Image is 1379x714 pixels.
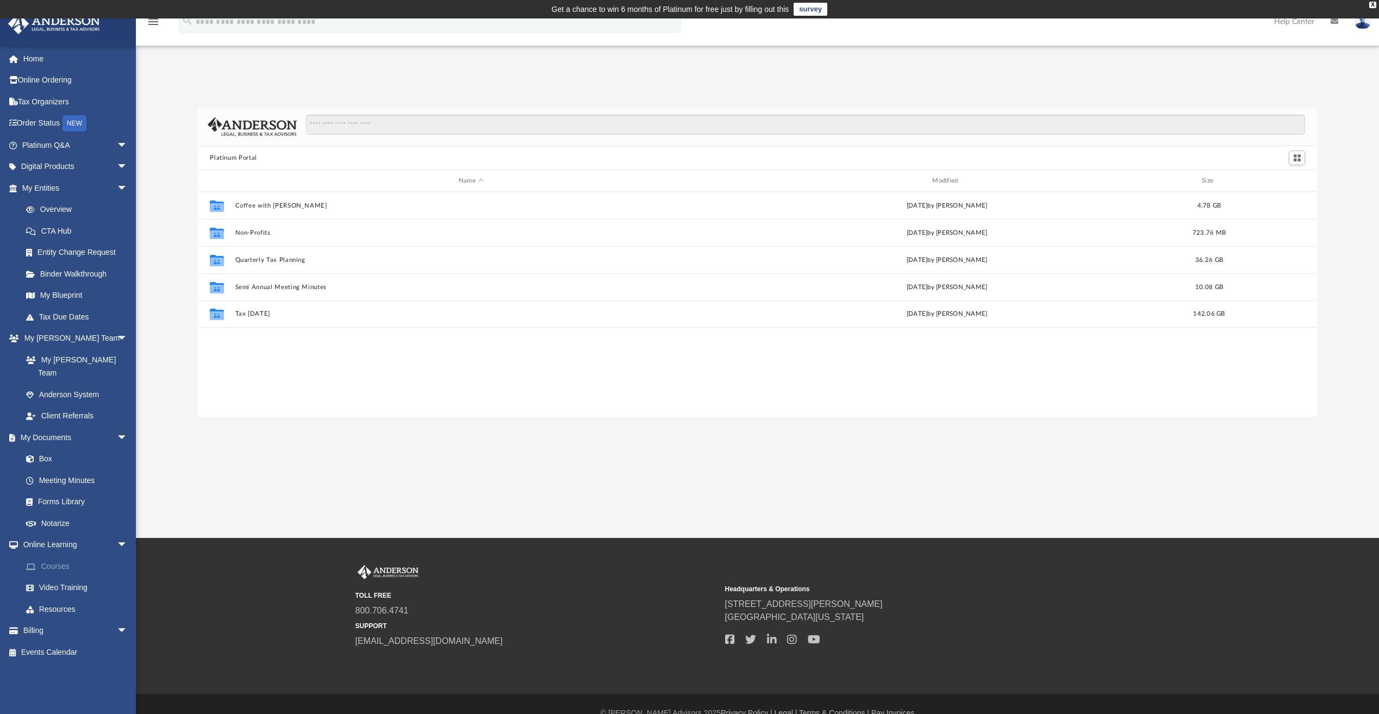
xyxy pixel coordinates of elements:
[8,427,139,448] a: My Documentsarrow_drop_down
[15,384,139,405] a: Anderson System
[1188,176,1231,186] div: Size
[8,177,144,199] a: My Entitiesarrow_drop_down
[15,555,144,577] a: Courses
[1195,284,1223,290] span: 10.08 GB
[235,310,707,317] button: Tax [DATE]
[15,242,144,264] a: Entity Change Request
[1195,257,1223,263] span: 36.26 GB
[15,306,144,328] a: Tax Due Dates
[1289,151,1305,166] button: Switch to Grid View
[15,263,144,285] a: Binder Walkthrough
[1194,311,1225,317] span: 142.06 GB
[725,599,883,609] a: [STREET_ADDRESS][PERSON_NAME]
[725,612,864,622] a: [GEOGRAPHIC_DATA][US_STATE]
[235,229,707,236] button: Non-Profits
[552,3,789,16] div: Get a chance to win 6 months of Platinum for free just by filling out this
[8,134,144,156] a: Platinum Q&Aarrow_drop_down
[15,405,139,427] a: Client Referrals
[15,285,139,306] a: My Blueprint
[8,112,144,135] a: Order StatusNEW
[355,636,503,646] a: [EMAIL_ADDRESS][DOMAIN_NAME]
[5,13,103,34] img: Anderson Advisors Platinum Portal
[712,309,1183,319] div: [DATE] by [PERSON_NAME]
[147,15,160,28] i: menu
[8,534,144,556] a: Online Learningarrow_drop_down
[8,48,144,70] a: Home
[794,3,827,16] a: survey
[1236,176,1312,186] div: id
[355,606,409,615] a: 800.706.4741
[117,534,139,556] span: arrow_drop_down
[355,591,717,600] small: TOLL FREE
[147,21,160,28] a: menu
[711,176,1183,186] div: Modified
[15,220,144,242] a: CTA Hub
[1193,230,1226,236] span: 723.76 MB
[8,156,144,178] a: Digital Productsarrow_drop_down
[712,255,1183,265] div: [DATE] by [PERSON_NAME]
[198,192,1316,417] div: grid
[1355,14,1371,29] img: User Pic
[210,153,257,163] button: Platinum Portal
[15,448,133,470] a: Box
[8,91,144,112] a: Tax Organizers
[117,328,139,350] span: arrow_drop_down
[712,283,1183,292] div: [DATE] by [PERSON_NAME]
[235,202,707,209] button: Coffee with [PERSON_NAME]
[725,584,1087,594] small: Headquarters & Operations
[15,577,139,599] a: Video Training
[15,469,139,491] a: Meeting Minutes
[235,256,707,264] button: Quarterly Tax Planning
[712,228,1183,238] div: [DATE] by [PERSON_NAME]
[1369,2,1376,8] div: close
[63,115,86,131] div: NEW
[235,176,707,186] div: Name
[117,177,139,199] span: arrow_drop_down
[117,134,139,156] span: arrow_drop_down
[117,620,139,642] span: arrow_drop_down
[15,598,144,620] a: Resources
[182,15,194,27] i: search
[117,427,139,449] span: arrow_drop_down
[1197,203,1221,209] span: 4.78 GB
[203,176,230,186] div: id
[8,328,139,349] a: My [PERSON_NAME] Teamarrow_drop_down
[15,349,133,384] a: My [PERSON_NAME] Team
[8,70,144,91] a: Online Ordering
[15,512,139,534] a: Notarize
[355,565,421,579] img: Anderson Advisors Platinum Portal
[8,641,144,663] a: Events Calendar
[712,201,1183,211] div: [DATE] by [PERSON_NAME]
[235,284,707,291] button: Semi Annual Meeting Minutes
[117,156,139,178] span: arrow_drop_down
[15,491,133,513] a: Forms Library
[306,115,1305,135] input: Search files and folders
[8,620,144,642] a: Billingarrow_drop_down
[15,199,144,221] a: Overview
[355,621,717,631] small: SUPPORT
